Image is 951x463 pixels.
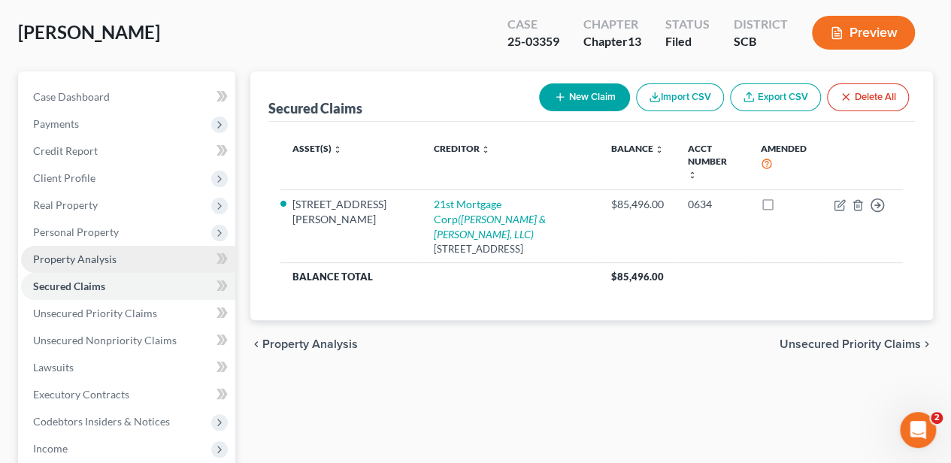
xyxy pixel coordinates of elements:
[33,280,105,292] span: Secured Claims
[812,16,915,50] button: Preview
[33,253,117,265] span: Property Analysis
[687,143,726,180] a: Acct Number unfold_more
[734,33,788,50] div: SCB
[921,338,933,350] i: chevron_right
[292,197,410,227] li: [STREET_ADDRESS][PERSON_NAME]
[827,83,909,111] button: Delete All
[900,412,936,448] iframe: Intercom live chat
[665,16,710,33] div: Status
[33,90,110,103] span: Case Dashboard
[33,117,79,130] span: Payments
[687,197,736,212] div: 0634
[687,171,696,180] i: unfold_more
[610,271,663,283] span: $85,496.00
[931,412,943,424] span: 2
[33,361,74,374] span: Lawsuits
[33,388,129,401] span: Executory Contracts
[654,145,663,154] i: unfold_more
[21,381,235,408] a: Executory Contracts
[434,198,546,241] a: 21st Mortgage Corp([PERSON_NAME] & [PERSON_NAME], LLC)
[21,354,235,381] a: Lawsuits
[33,415,170,428] span: Codebtors Insiders & Notices
[333,145,342,154] i: unfold_more
[21,83,235,110] a: Case Dashboard
[481,145,490,154] i: unfold_more
[610,143,663,154] a: Balance unfold_more
[730,83,821,111] a: Export CSV
[21,138,235,165] a: Credit Report
[33,334,177,346] span: Unsecured Nonpriority Claims
[610,197,663,212] div: $85,496.00
[749,134,822,190] th: Amended
[507,16,559,33] div: Case
[18,21,160,43] span: [PERSON_NAME]
[734,16,788,33] div: District
[33,171,95,184] span: Client Profile
[21,246,235,273] a: Property Analysis
[583,33,641,50] div: Chapter
[780,338,921,350] span: Unsecured Priority Claims
[292,143,342,154] a: Asset(s) unfold_more
[33,198,98,211] span: Real Property
[33,144,98,157] span: Credit Report
[33,225,119,238] span: Personal Property
[250,338,358,350] button: chevron_left Property Analysis
[434,213,546,241] i: ([PERSON_NAME] & [PERSON_NAME], LLC)
[434,143,490,154] a: Creditor unfold_more
[539,83,630,111] button: New Claim
[636,83,724,111] button: Import CSV
[665,33,710,50] div: Filed
[250,338,262,350] i: chevron_left
[268,99,362,117] div: Secured Claims
[21,327,235,354] a: Unsecured Nonpriority Claims
[33,307,157,319] span: Unsecured Priority Claims
[628,34,641,48] span: 13
[262,338,358,350] span: Property Analysis
[33,442,68,455] span: Income
[507,33,559,50] div: 25-03359
[434,242,586,256] div: [STREET_ADDRESS]
[280,263,598,290] th: Balance Total
[583,16,641,33] div: Chapter
[21,273,235,300] a: Secured Claims
[780,338,933,350] button: Unsecured Priority Claims chevron_right
[21,300,235,327] a: Unsecured Priority Claims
